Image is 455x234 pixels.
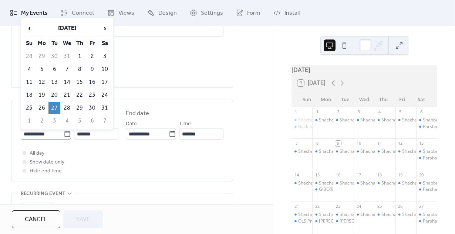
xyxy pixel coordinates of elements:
[375,211,395,218] div: Shacharit Minyan - Thursday
[24,21,35,36] span: ‹
[86,89,98,101] td: 23
[247,9,260,18] span: Form
[36,76,48,88] td: 12
[36,37,48,49] th: Mo
[30,167,62,176] span: Hide end time
[36,115,48,127] td: 2
[416,155,437,161] div: Parsha Text Study
[375,148,395,155] div: Shacharit Minyan - Thursday
[48,115,60,127] td: 3
[230,3,266,23] a: Form
[74,63,85,75] td: 8
[416,180,437,186] div: Shabbat Shacharit
[61,89,73,101] td: 21
[61,76,73,88] td: 14
[36,102,48,114] td: 26
[335,204,341,209] div: 23
[416,211,437,218] div: Shabbat Shacharit
[333,218,354,224] div: Ohel Leah Synagogue Communal Dinner - Second Night
[297,92,317,107] div: Sun
[340,211,394,218] div: Shacharit Minyan - [DATE]
[48,89,60,101] td: 20
[55,3,100,23] a: Connect
[99,102,111,114] td: 31
[312,117,333,123] div: Shacharit Minyan - Monday
[340,180,394,186] div: Shacharit Minyan - [DATE]
[99,89,111,101] td: 24
[30,149,44,158] span: All day
[356,141,361,146] div: 10
[284,9,300,18] span: Install
[23,115,35,127] td: 1
[319,148,373,155] div: Shacharit Minyan - [DATE]
[86,63,98,75] td: 9
[298,218,368,224] div: OLS Pre-[DATE] Children’s Activity
[291,117,312,123] div: Shacharit Minyan - Sunday
[142,3,182,23] a: Design
[4,3,53,23] a: My Events
[24,204,40,214] span: Weekly
[291,148,312,155] div: Shacharit Minyan - Sunday
[416,124,437,130] div: Parsha Text Study
[416,148,437,155] div: Shabbat Shacharit
[355,92,374,107] div: Wed
[86,102,98,114] td: 30
[294,109,299,115] div: 31
[375,117,395,123] div: Shacharit Minyan - Thursday
[398,109,403,115] div: 5
[99,50,111,62] td: 3
[126,120,137,128] span: Date
[74,37,85,49] th: Th
[12,210,60,228] button: Cancel
[298,124,344,130] div: Back to School [DATE]
[314,109,320,115] div: 1
[314,141,320,146] div: 8
[102,3,140,23] a: Views
[61,63,73,75] td: 7
[335,172,341,178] div: 16
[340,117,394,123] div: Shacharit Minyan - [DATE]
[298,180,352,186] div: Shacharit Minyan - [DATE]
[319,180,373,186] div: Shacharit Minyan - [DATE]
[74,89,85,101] td: 22
[314,204,320,209] div: 22
[381,148,435,155] div: Shacharit Minyan - [DATE]
[294,141,299,146] div: 7
[377,204,382,209] div: 25
[360,117,414,123] div: Shacharit Minyan - [DATE]
[381,211,435,218] div: Shacharit Minyan - [DATE]
[333,211,354,218] div: Shacharit Minyan - Tuesday
[340,148,394,155] div: Shacharit Minyan - [DATE]
[416,117,437,123] div: Shabbat Shacharit
[298,117,352,123] div: Shacharit Minyan - [DATE]
[398,204,403,209] div: 26
[319,186,404,193] div: GIBOREI AL: Finding the Superhero Within
[374,92,393,107] div: Thu
[395,117,416,123] div: Shacharit Minyan - Friday
[356,172,361,178] div: 17
[298,148,352,155] div: Shacharit Minyan - [DATE]
[23,89,35,101] td: 18
[336,92,355,107] div: Tue
[381,180,435,186] div: Shacharit Minyan - [DATE]
[99,63,111,75] td: 10
[291,65,437,74] div: [DATE]
[418,204,424,209] div: 27
[395,148,416,155] div: Shacharit Minyan - Friday
[294,204,299,209] div: 21
[381,117,435,123] div: Shacharit Minyan - [DATE]
[74,102,85,114] td: 29
[335,109,341,115] div: 2
[395,180,416,186] div: Shacharit Minyan - Friday
[294,172,299,178] div: 14
[268,3,305,23] a: Install
[61,115,73,127] td: 4
[179,120,191,128] span: Time
[86,115,98,127] td: 6
[312,218,333,224] div: Ohel Leah Synagogue Communal Dinner - First Night
[48,102,60,114] td: 27
[312,148,333,155] div: Shacharit Minyan - Monday
[23,63,35,75] td: 4
[201,9,223,18] span: Settings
